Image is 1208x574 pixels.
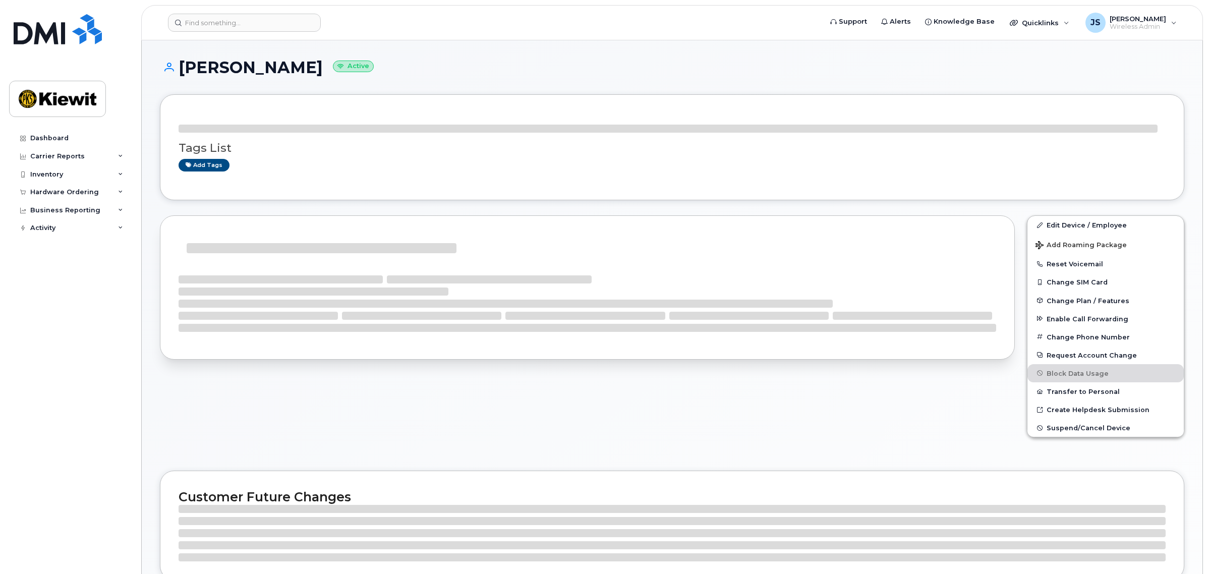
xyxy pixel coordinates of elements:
[333,61,374,72] small: Active
[1047,424,1130,432] span: Suspend/Cancel Device
[1027,255,1184,273] button: Reset Voicemail
[1027,419,1184,437] button: Suspend/Cancel Device
[179,142,1166,154] h3: Tags List
[1036,241,1127,251] span: Add Roaming Package
[179,159,229,171] a: Add tags
[1027,382,1184,400] button: Transfer to Personal
[1027,216,1184,234] a: Edit Device / Employee
[1047,315,1128,322] span: Enable Call Forwarding
[1027,364,1184,382] button: Block Data Usage
[1027,292,1184,310] button: Change Plan / Features
[1027,234,1184,255] button: Add Roaming Package
[1027,328,1184,346] button: Change Phone Number
[1027,346,1184,364] button: Request Account Change
[1027,400,1184,419] a: Create Helpdesk Submission
[1047,297,1129,304] span: Change Plan / Features
[1027,310,1184,328] button: Enable Call Forwarding
[179,489,1166,504] h2: Customer Future Changes
[160,59,1184,76] h1: [PERSON_NAME]
[1027,273,1184,291] button: Change SIM Card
